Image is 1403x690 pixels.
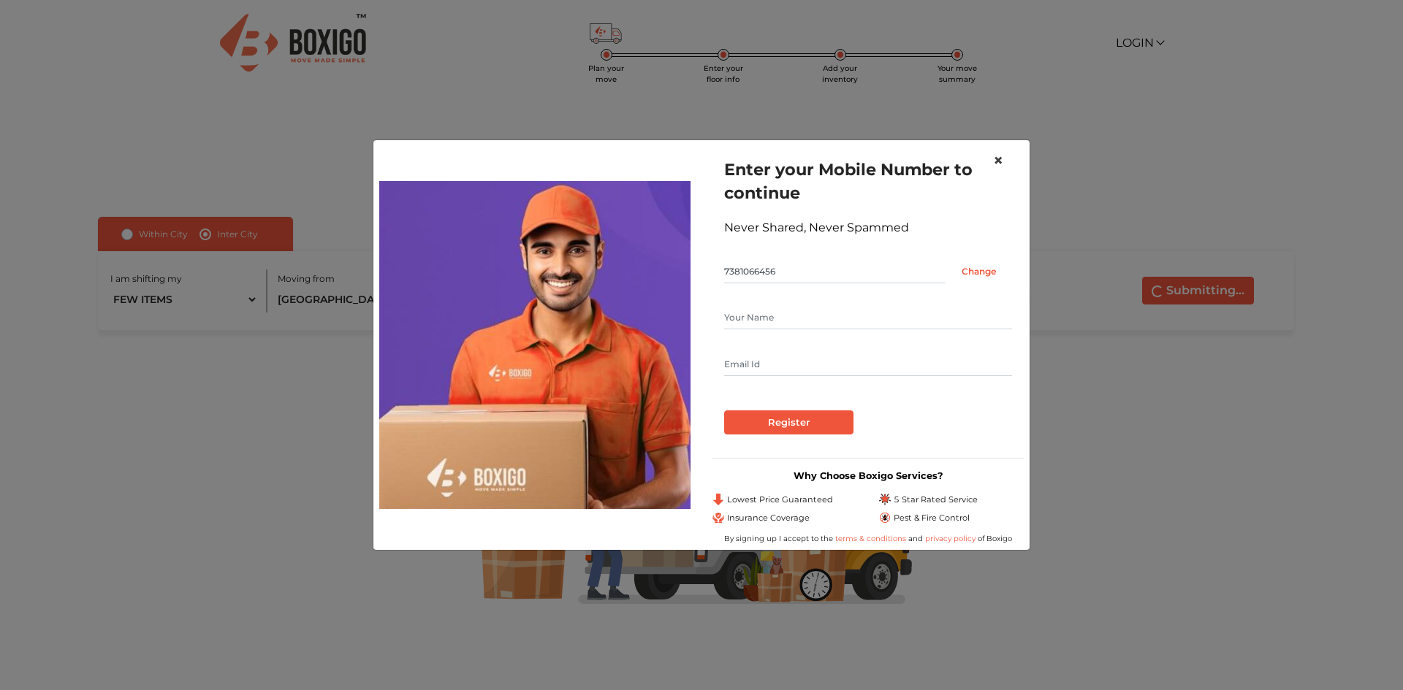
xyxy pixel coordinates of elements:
[835,534,908,543] a: terms & conditions
[712,470,1024,481] h3: Why Choose Boxigo Services?
[727,494,833,506] span: Lowest Price Guaranteed
[724,353,1012,376] input: Email Id
[923,534,978,543] a: privacy policy
[724,158,1012,204] h1: Enter your Mobile Number to continue
[724,260,946,283] input: Mobile No
[727,512,810,524] span: Insurance Coverage
[981,140,1015,181] button: Close
[724,306,1012,329] input: Your Name
[379,181,691,508] img: relocation-img
[946,260,1012,283] input: Change
[894,494,978,506] span: 5 Star Rated Service
[712,533,1024,544] div: By signing up I accept to the and of Boxigo
[724,410,853,435] input: Register
[894,512,970,524] span: Pest & Fire Control
[993,150,1003,171] span: ×
[724,219,1012,237] div: Never Shared, Never Spammed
